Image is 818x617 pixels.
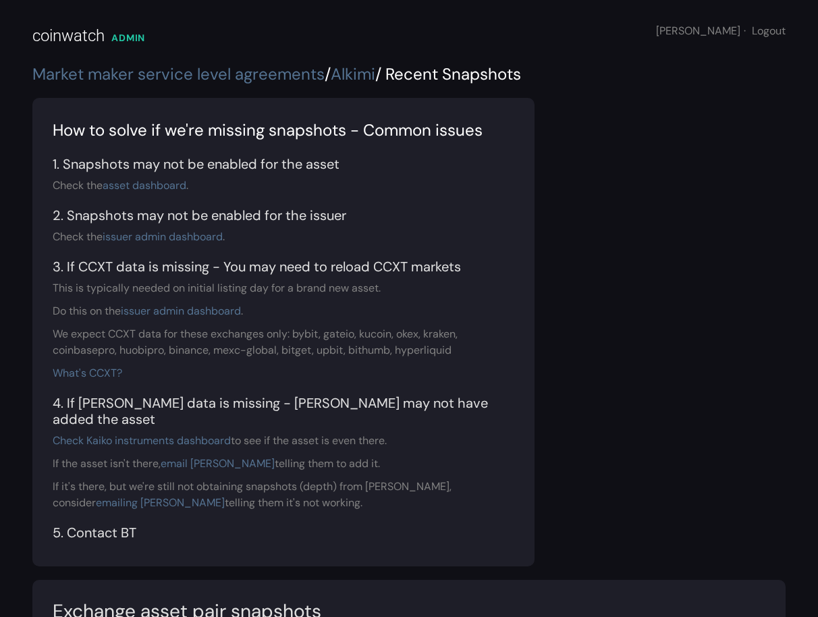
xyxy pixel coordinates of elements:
[53,178,514,194] div: Check the .
[32,63,325,84] a: Market maker service level agreements
[53,326,514,358] div: We expect CCXT data for these exchanges only: bybit, gateio, kucoin, okex, kraken, coinbasepro, h...
[53,156,514,172] h5: 1. Snapshots may not be enabled for the asset
[53,433,231,448] a: Check Kaiko instruments dashboard
[744,24,746,38] span: ·
[53,366,122,380] a: What's CCXT?
[32,62,786,86] div: / / Recent Snapshots
[53,259,514,275] h5: 3. If CCXT data is missing - You may need to reload CCXT markets
[103,230,223,244] a: issuer admin dashboard
[161,456,275,471] a: email [PERSON_NAME]
[53,207,514,223] h5: 2. Snapshots may not be enabled for the issuer
[53,525,514,541] h5: 5. Contact BT
[111,31,145,45] div: ADMIN
[53,118,514,142] div: How to solve if we're missing snapshots - Common issues
[96,495,225,510] a: emailing [PERSON_NAME]
[752,24,786,38] a: Logout
[32,24,105,48] div: coinwatch
[53,479,514,511] div: If it's there, but we're still not obtaining snapshots (depth) from [PERSON_NAME], consider telli...
[103,178,186,192] a: asset dashboard
[121,304,241,318] a: issuer admin dashboard
[53,456,514,472] div: If the asset isn't there, telling them to add it.
[53,280,514,296] div: This is typically needed on initial listing day for a brand new asset.
[53,303,514,319] div: Do this on the .
[331,63,375,84] a: Alkimi
[53,395,514,427] h5: 4. If [PERSON_NAME] data is missing - [PERSON_NAME] may not have added the asset
[53,229,514,245] div: Check the .
[656,23,786,39] div: [PERSON_NAME]
[53,433,514,449] div: to see if the asset is even there.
